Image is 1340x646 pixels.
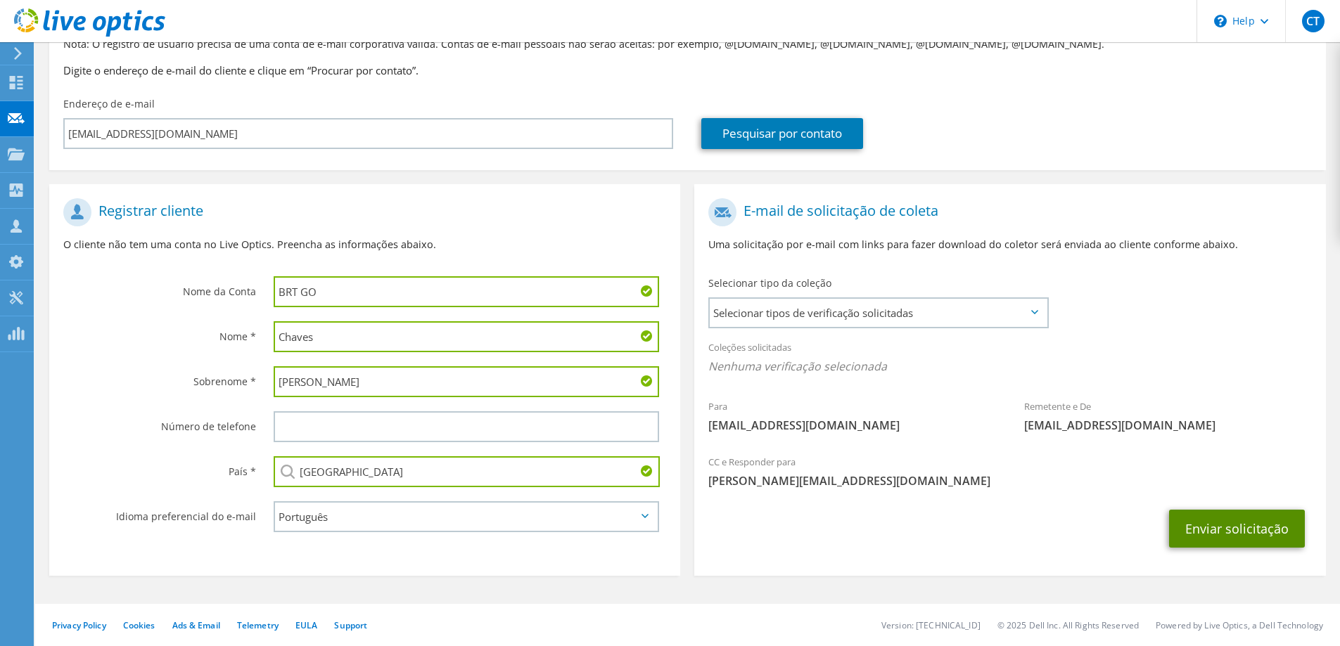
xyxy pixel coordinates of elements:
[708,473,1311,489] span: [PERSON_NAME][EMAIL_ADDRESS][DOMAIN_NAME]
[63,63,1312,78] h3: Digite o endereço de e-mail do cliente e clique em “Procurar por contato”.
[881,619,981,631] li: Version: [TECHNICAL_ID]
[172,619,220,631] a: Ads & Email
[52,619,106,631] a: Privacy Policy
[710,299,1047,327] span: Selecionar tipos de verificação solicitadas
[1169,510,1305,548] button: Enviar solicitação
[63,37,1312,52] p: Nota: O registro de usuário precisa de uma conta de e-mail corporativa válida. Contas de e-mail p...
[1156,619,1323,631] li: Powered by Live Optics, a Dell Technology
[1214,15,1227,27] svg: \n
[63,411,256,434] label: Número de telefone
[694,447,1325,496] div: CC e Responder para
[694,392,1010,440] div: Para
[708,418,996,433] span: [EMAIL_ADDRESS][DOMAIN_NAME]
[63,237,666,252] p: O cliente não tem uma conta no Live Optics. Preencha as informações abaixo.
[63,321,256,344] label: Nome *
[237,619,279,631] a: Telemetry
[63,97,155,111] label: Endereço de e-mail
[63,501,256,524] label: Idioma preferencial do e-mail
[63,366,256,389] label: Sobrenome *
[123,619,155,631] a: Cookies
[694,332,1325,385] div: Coleções solicitadas
[997,619,1139,631] li: © 2025 Dell Inc. All Rights Reserved
[63,276,256,299] label: Nome da Conta
[295,619,317,631] a: EULA
[1024,418,1312,433] span: [EMAIL_ADDRESS][DOMAIN_NAME]
[63,198,659,226] h1: Registrar cliente
[701,118,863,149] a: Pesquisar por contato
[708,198,1304,226] h1: E-mail de solicitação de coleta
[63,456,256,479] label: País *
[708,358,1311,374] span: Nenhuma verificação selecionada
[1010,392,1326,440] div: Remetente e De
[334,619,367,631] a: Support
[1302,10,1325,32] span: CT
[708,237,1311,252] p: Uma solicitação por e-mail com links para fazer download do coletor será enviada ao cliente confo...
[708,276,831,290] label: Selecionar tipo da coleção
